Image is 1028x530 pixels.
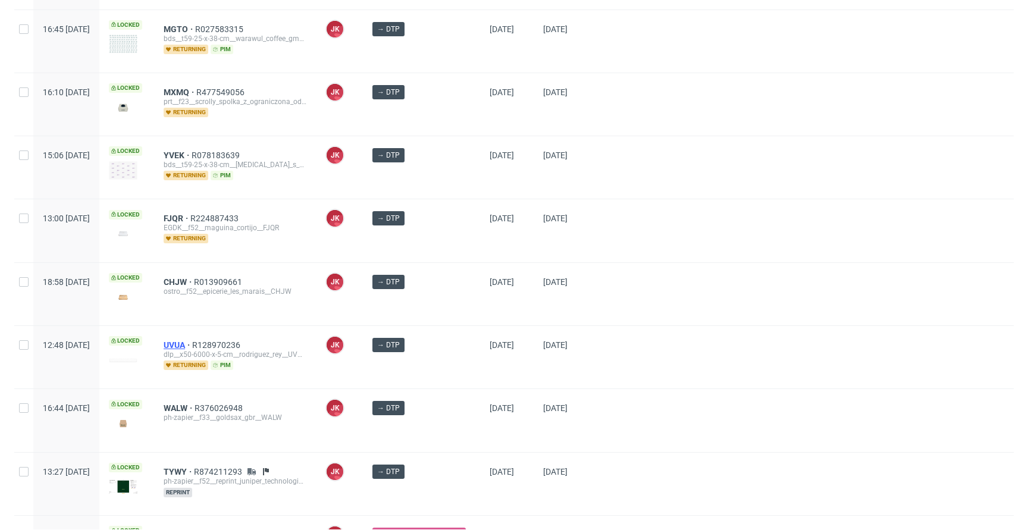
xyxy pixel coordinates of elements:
[109,479,137,494] img: version_two_editor_design.png
[377,87,400,98] span: → DTP
[192,150,242,160] a: R078183639
[43,403,90,413] span: 16:44 [DATE]
[164,24,195,34] a: MGTO
[109,146,142,156] span: Locked
[192,340,243,350] a: R128970236
[327,147,343,164] figcaption: JK
[109,358,137,362] img: version_two_editor_design.png
[164,403,195,413] a: WALW
[164,171,208,180] span: returning
[377,466,400,477] span: → DTP
[327,463,343,480] figcaption: JK
[194,277,245,287] a: R013909661
[109,289,137,305] img: version_two_editor_design
[327,84,343,101] figcaption: JK
[327,400,343,416] figcaption: JK
[327,337,343,353] figcaption: JK
[490,150,514,160] span: [DATE]
[109,273,142,283] span: Locked
[543,467,568,476] span: [DATE]
[109,400,142,409] span: Locked
[543,403,568,413] span: [DATE]
[196,87,247,97] a: R477549056
[327,210,343,227] figcaption: JK
[327,21,343,37] figcaption: JK
[164,234,208,243] span: returning
[194,467,245,476] a: R874211293
[164,360,208,370] span: returning
[190,214,241,223] a: R224887433
[109,35,137,54] img: version_two_editor_design.png
[164,287,306,296] div: ostro__f52__epicerie_les_marais__CHJW
[543,87,568,97] span: [DATE]
[164,467,194,476] span: TYWY
[164,87,196,97] a: MXMQ
[377,24,400,35] span: → DTP
[164,476,306,486] div: ph-zapier__f52__reprint_juniper_technologies_germany_gmbh__TYWY
[109,83,142,93] span: Locked
[543,24,568,34] span: [DATE]
[164,214,190,223] a: FJQR
[377,277,400,287] span: → DTP
[43,87,90,97] span: 16:10 [DATE]
[43,24,90,34] span: 16:45 [DATE]
[490,214,514,223] span: [DATE]
[43,214,90,223] span: 13:00 [DATE]
[164,45,208,54] span: returning
[164,97,306,106] div: prt__f23__scrolly_spolka_z_ograniczona_odpowiedzialnoscia__MXMQ
[43,277,90,287] span: 18:58 [DATE]
[164,223,306,233] div: EGDK__f52__maguina_cortijo__FJQR
[164,160,306,170] div: bds__t59-25-x-38-cm__[MEDICAL_DATA]_s_c__YVEK
[490,24,514,34] span: [DATE]
[195,24,246,34] a: R027583315
[490,277,514,287] span: [DATE]
[109,210,142,219] span: Locked
[327,274,343,290] figcaption: JK
[490,340,514,350] span: [DATE]
[543,150,568,160] span: [DATE]
[164,108,208,117] span: returning
[164,350,306,359] div: dlp__x50-6000-x-5-cm__rodriguez_rey__UVUA
[164,413,306,422] div: ph-zapier__f33__goldsax_gbr__WALW
[109,415,137,431] img: version_two_editor_design.png
[490,403,514,413] span: [DATE]
[109,336,142,346] span: Locked
[211,360,233,370] span: pim
[377,403,400,413] span: → DTP
[43,467,90,476] span: 13:27 [DATE]
[377,213,400,224] span: → DTP
[490,87,514,97] span: [DATE]
[543,340,568,350] span: [DATE]
[109,225,137,242] img: version_two_editor_design.png
[543,214,568,223] span: [DATE]
[211,171,233,180] span: pim
[490,467,514,476] span: [DATE]
[164,277,194,287] a: CHJW
[377,340,400,350] span: → DTP
[543,277,568,287] span: [DATE]
[109,99,137,115] img: version_two_editor_design
[43,340,90,350] span: 12:48 [DATE]
[195,403,245,413] a: R376026948
[164,488,192,497] span: reprint
[164,34,306,43] div: bds__t59-25-x-38-cm__warawul_coffee_gmbh__MGTO
[109,161,137,180] img: version_two_editor_design
[377,150,400,161] span: → DTP
[164,340,192,350] a: UVUA
[164,150,192,160] a: YVEK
